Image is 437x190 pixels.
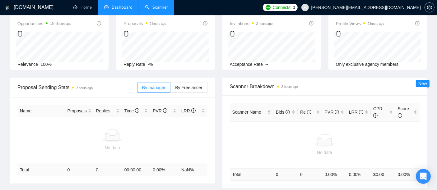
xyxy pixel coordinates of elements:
[266,5,271,10] img: upwork-logo.png
[123,62,145,67] span: Reply Rate
[73,5,92,10] a: homeHome
[142,85,165,90] span: By manager
[265,62,268,67] span: --
[150,164,179,176] td: 0.00 %
[124,108,139,113] span: Time
[325,110,339,115] span: PVR
[300,110,311,115] span: Re
[17,105,65,117] th: Name
[76,86,93,90] time: 2 hours ago
[373,113,378,118] span: info-circle
[17,62,38,67] span: Relevance
[175,85,202,90] span: By Freelancer
[307,110,311,114] span: info-circle
[273,4,291,11] span: Connects:
[50,22,71,25] time: 19 minutes ago
[96,107,115,114] span: Replies
[371,168,395,180] td: $ 0.00
[145,5,168,10] a: searchScanner
[203,21,207,25] span: info-circle
[123,28,166,40] div: 0
[67,107,87,114] span: Proposals
[336,28,384,40] div: 0
[93,164,122,176] td: 0
[425,2,435,12] button: setting
[65,164,94,176] td: 0
[425,5,435,10] a: setting
[418,81,427,86] span: New
[17,20,72,27] span: Opportunities
[104,5,109,9] span: dashboard
[286,110,290,114] span: info-circle
[273,168,298,180] td: 0
[266,107,272,117] span: filter
[416,169,431,184] div: Open Intercom Messenger
[20,144,205,151] div: No data
[398,113,402,118] span: info-circle
[17,28,72,40] div: 0
[150,22,166,25] time: 2 hours ago
[322,168,346,180] td: 0.00 %
[230,168,273,180] td: Total
[398,106,409,118] span: Score
[230,62,263,67] span: Acceptance Rate
[122,164,151,176] td: 00:00:00
[163,108,167,113] span: info-circle
[276,110,290,115] span: Bids
[230,28,273,40] div: 0
[65,105,94,117] th: Proposals
[298,168,322,180] td: 0
[191,108,196,113] span: info-circle
[40,62,52,67] span: 100%
[112,5,132,10] span: Dashboard
[232,149,417,156] div: No data
[135,108,139,113] span: info-circle
[336,20,384,27] span: Profile Views
[359,110,363,114] span: info-circle
[281,85,298,88] time: 2 hours ago
[395,168,420,180] td: 0.00 %
[123,20,166,27] span: Proposals
[336,62,399,67] span: Only exclusive agency members
[346,168,371,180] td: 0.00 %
[368,22,384,25] time: 2 hours ago
[293,4,295,11] span: 0
[309,21,314,25] span: info-circle
[153,108,167,113] span: PVR
[97,21,101,25] span: info-circle
[230,20,273,27] span: Invitations
[93,105,122,117] th: Replies
[179,164,207,176] td: NaN %
[303,5,307,10] span: user
[256,22,273,25] time: 2 hours ago
[232,110,261,115] span: Scanner Name
[335,110,339,114] span: info-circle
[17,164,65,176] td: Total
[5,3,10,13] img: logo
[17,84,137,91] span: Proposal Sending Stats
[181,108,196,113] span: LRR
[415,21,420,25] span: info-circle
[349,110,363,115] span: LRR
[373,106,383,118] span: CPR
[230,83,420,90] span: Scanner Breakdown
[425,5,434,10] span: setting
[148,62,153,67] span: -%
[267,110,271,114] span: filter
